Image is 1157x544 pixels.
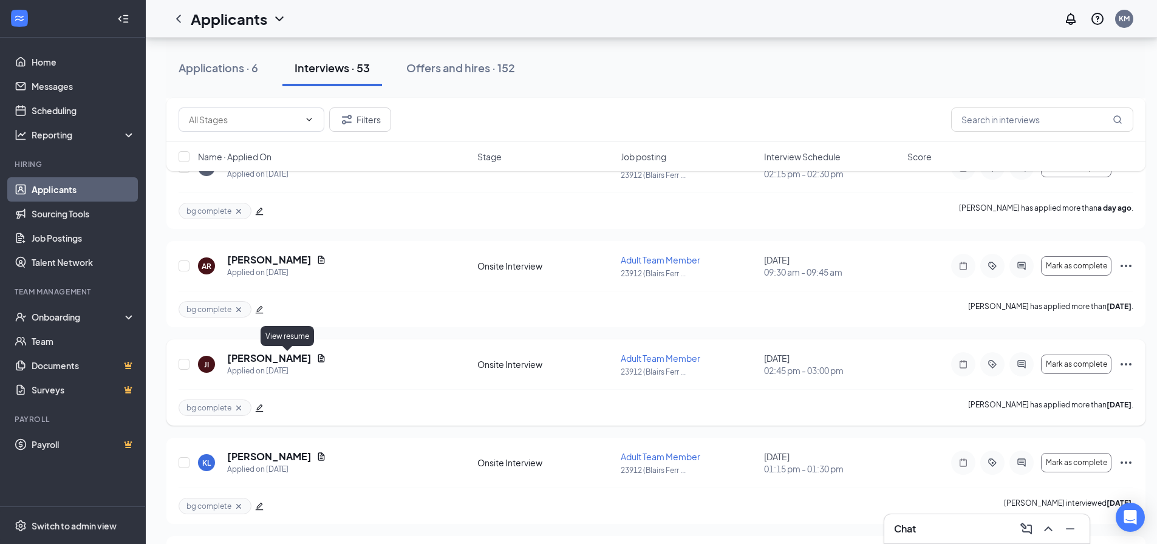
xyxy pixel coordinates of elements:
[764,450,900,475] div: [DATE]
[117,13,129,25] svg: Collapse
[1090,12,1105,26] svg: QuestionInfo
[1107,302,1131,311] b: [DATE]
[32,520,117,532] div: Switch to admin view
[234,403,244,413] svg: Cross
[968,399,1133,416] p: [PERSON_NAME] has applied more than .
[295,60,370,75] div: Interviews · 53
[255,207,264,216] span: edit
[186,206,231,216] span: bg complete
[1017,519,1036,539] button: ComposeMessage
[1041,355,1111,374] button: Mark as complete
[1119,455,1133,470] svg: Ellipses
[1107,498,1131,508] b: [DATE]
[477,358,613,370] div: Onsite Interview
[1046,360,1107,369] span: Mark as complete
[477,151,502,163] span: Stage
[1041,453,1111,472] button: Mark as complete
[234,501,244,511] svg: Cross
[1041,256,1111,276] button: Mark as complete
[272,12,287,26] svg: ChevronDown
[959,203,1133,219] p: [PERSON_NAME] has applied more than .
[764,352,900,376] div: [DATE]
[189,113,299,126] input: All Stages
[1063,12,1078,26] svg: Notifications
[198,151,271,163] span: Name · Applied On
[261,326,314,346] div: View resume
[186,501,231,511] span: bg complete
[32,129,136,141] div: Reporting
[15,287,133,297] div: Team Management
[1116,503,1145,532] div: Open Intercom Messenger
[985,261,1000,271] svg: ActiveTag
[202,261,211,271] div: AR
[621,465,757,475] p: 23912 (Blairs Ferr ...
[32,74,135,98] a: Messages
[255,305,264,314] span: edit
[32,329,135,353] a: Team
[179,60,258,75] div: Applications · 6
[1004,498,1133,514] p: [PERSON_NAME] interviewed .
[1060,519,1080,539] button: Minimize
[621,353,700,364] span: Adult Team Member
[968,301,1133,318] p: [PERSON_NAME] has applied more than .
[1046,458,1107,467] span: Mark as complete
[956,359,971,369] svg: Note
[1119,259,1133,273] svg: Ellipses
[621,254,700,265] span: Adult Team Member
[186,403,231,413] span: bg complete
[1097,203,1131,212] b: a day ago
[227,365,326,377] div: Applied on [DATE]
[621,451,700,462] span: Adult Team Member
[15,414,133,424] div: Payroll
[255,502,264,511] span: edit
[764,463,900,475] span: 01:15 pm - 01:30 pm
[1014,359,1029,369] svg: ActiveChat
[329,107,391,132] button: Filter Filters
[32,98,135,123] a: Scheduling
[956,261,971,271] svg: Note
[316,353,326,363] svg: Document
[894,522,916,535] h3: Chat
[985,359,1000,369] svg: ActiveTag
[32,202,135,226] a: Sourcing Tools
[1019,522,1034,536] svg: ComposeMessage
[227,352,312,365] h5: [PERSON_NAME]
[1046,262,1107,270] span: Mark as complete
[1063,522,1077,536] svg: Minimize
[951,107,1133,132] input: Search in interviews
[15,159,133,169] div: Hiring
[406,60,515,75] div: Offers and hires · 152
[477,457,613,469] div: Onsite Interview
[255,404,264,412] span: edit
[204,359,209,370] div: JI
[227,267,326,279] div: Applied on [DATE]
[227,450,312,463] h5: [PERSON_NAME]
[227,253,312,267] h5: [PERSON_NAME]
[764,364,900,376] span: 02:45 pm - 03:00 pm
[1014,261,1029,271] svg: ActiveChat
[32,177,135,202] a: Applicants
[32,378,135,402] a: SurveysCrown
[316,255,326,265] svg: Document
[227,463,326,475] div: Applied on [DATE]
[1014,458,1029,467] svg: ActiveChat
[186,304,231,314] span: bg complete
[1041,522,1056,536] svg: ChevronUp
[764,266,900,278] span: 09:30 am - 09:45 am
[171,12,186,26] svg: ChevronLeft
[1107,400,1131,409] b: [DATE]
[1113,115,1122,124] svg: MagnifyingGlass
[13,12,26,24] svg: WorkstreamLogo
[956,458,971,467] svg: Note
[15,129,27,141] svg: Analysis
[202,458,211,468] div: KL
[32,353,135,378] a: DocumentsCrown
[15,520,27,532] svg: Settings
[32,311,125,323] div: Onboarding
[764,254,900,278] div: [DATE]
[32,432,135,457] a: PayrollCrown
[316,452,326,461] svg: Document
[32,226,135,250] a: Job Postings
[621,268,757,279] p: 23912 (Blairs Ferr ...
[32,250,135,274] a: Talent Network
